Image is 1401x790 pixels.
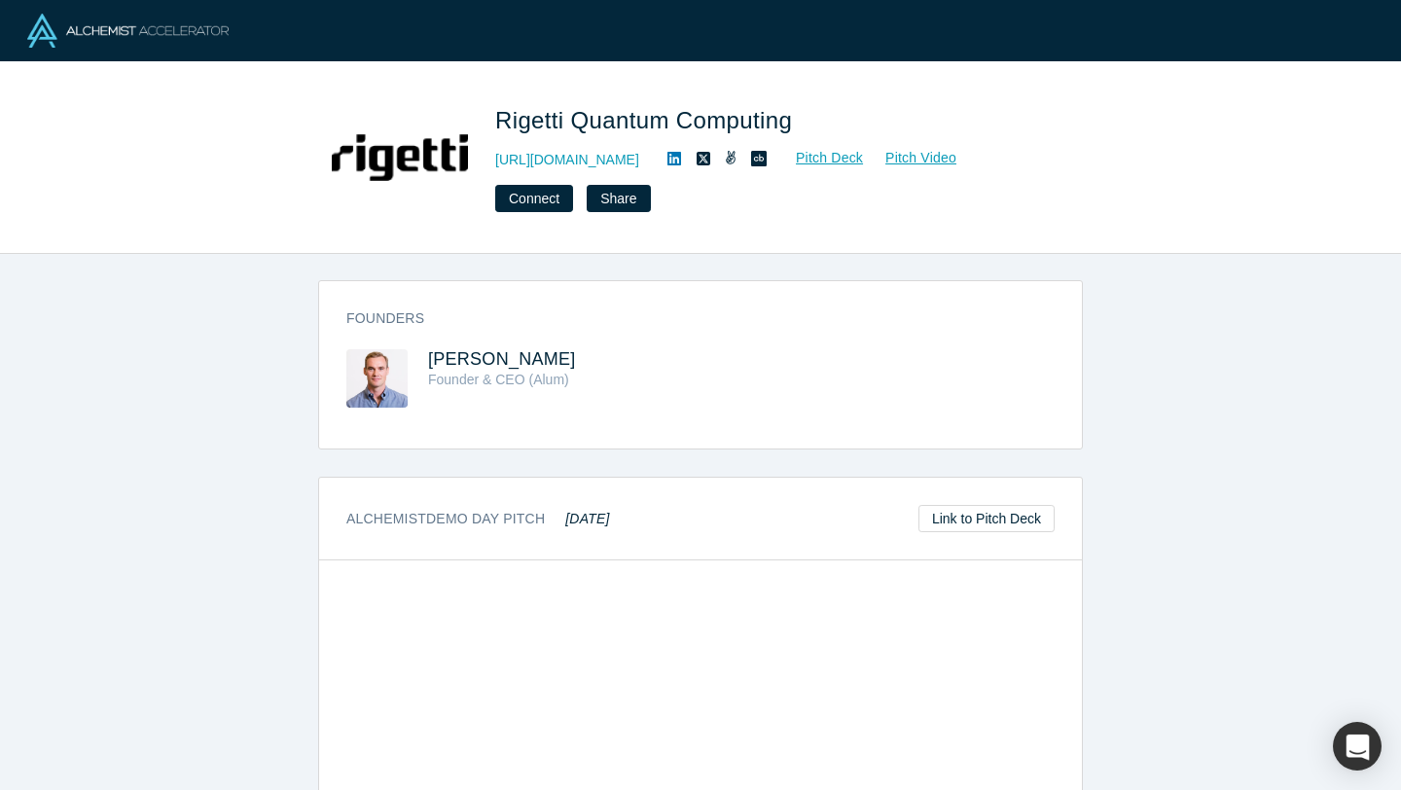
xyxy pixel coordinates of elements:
em: [DATE] [565,511,609,526]
img: Rigetti Quantum Computing's Logo [332,90,468,226]
a: [URL][DOMAIN_NAME] [495,150,639,170]
img: Chad Rigetti's Profile Image [346,349,408,408]
span: Founder & CEO (Alum) [428,372,569,387]
button: Share [587,185,650,212]
h3: Founders [346,308,1027,329]
button: Connect [495,185,573,212]
a: Pitch Video [864,147,957,169]
span: Rigetti Quantum Computing [495,107,799,133]
h3: Alchemist Demo Day Pitch [346,509,610,529]
a: [PERSON_NAME] [428,349,576,369]
a: Link to Pitch Deck [918,505,1055,532]
img: Alchemist Logo [27,14,229,48]
a: Pitch Deck [774,147,864,169]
